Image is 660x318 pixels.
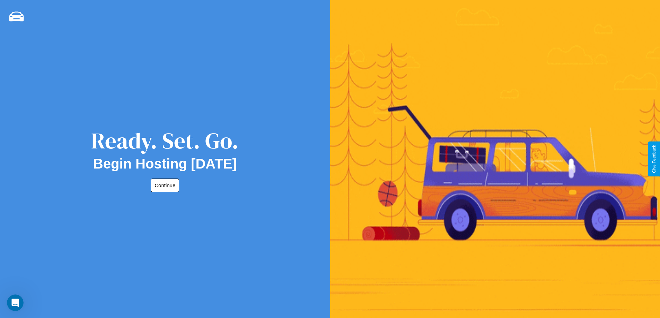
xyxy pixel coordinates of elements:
div: Ready. Set. Go. [91,125,239,156]
h2: Begin Hosting [DATE] [93,156,237,172]
button: Continue [151,179,179,192]
iframe: Intercom live chat [7,294,24,311]
div: Give Feedback [652,145,657,173]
